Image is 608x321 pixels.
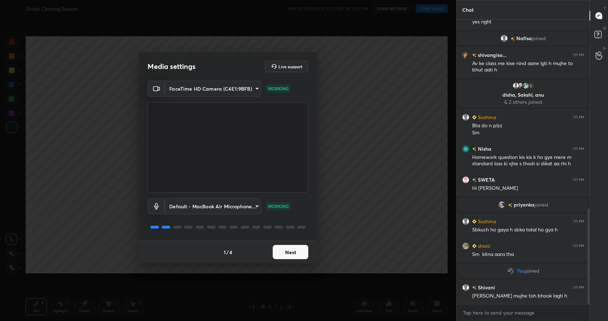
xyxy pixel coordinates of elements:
[517,268,526,274] span: You
[472,219,476,224] img: Learner_Badge_beginner_1_8b307cf2a0.svg
[472,154,584,167] div: Homework question kis kis k ho gye mere m standard loss ki vjhe s thodi si dikat aa rhi h
[603,26,606,31] p: D
[508,203,512,207] img: no-rating-badge.077c3623.svg
[526,268,539,274] span: joined
[514,202,534,208] span: priyanka
[603,46,606,51] p: G
[457,20,590,304] div: grid
[226,248,229,256] h4: /
[517,82,524,89] img: cbeabfa038714eceb2becb33f18cf9f0.jpg
[273,245,308,259] button: Next
[476,176,495,183] h6: SWETA
[457,0,479,19] p: Chat
[229,248,232,256] h4: 4
[472,226,584,234] div: Sbkuch ho gaya h sbka total ho gya h
[472,60,584,74] div: Av ke class me kise nind aane lgti h mujhe to bhut aati h
[462,114,469,121] img: default.png
[462,145,469,153] img: 3
[476,218,496,225] h6: Sushma
[462,284,469,291] img: default.png
[476,51,507,59] h6: shivangiso...
[472,122,584,129] div: Bta do n plzz
[573,285,584,290] div: 1:11 PM
[268,85,289,92] p: WORKING
[165,198,261,214] div: FaceTime HD Camera (C4E1:9BFB)
[573,178,584,182] div: 1:11 PM
[463,92,584,98] p: disha, Sakshi, anu
[472,251,584,258] div: Sm kitna aara tha
[512,82,519,89] img: default.png
[573,219,584,224] div: 1:11 PM
[148,62,196,71] h2: Media settings
[604,6,606,11] p: T
[165,81,261,97] div: FaceTime HD Camera (C4E1:9BFB)
[472,293,584,300] div: [PERSON_NAME] mujhe toh bhook lagti h
[224,248,226,256] h4: 1
[472,178,476,182] img: no-rating-badge.077c3623.svg
[462,218,469,225] img: default.png
[472,286,476,290] img: no-rating-badge.077c3623.svg
[472,129,584,137] div: Sm
[476,145,491,153] h6: Nisha
[472,53,476,57] img: no-rating-badge.077c3623.svg
[472,244,476,248] img: Learner_Badge_beginner_1_8b307cf2a0.svg
[507,267,514,274] img: 9af2b4c1818c46ee8a42d2649b7ac35f.png
[472,18,584,26] div: yes right
[532,36,546,41] span: joined
[472,185,584,192] div: Hi [PERSON_NAME]
[472,115,476,119] img: Learner_Badge_beginner_1_8b307cf2a0.svg
[573,147,584,151] div: 1:11 PM
[268,203,289,209] p: WORKING
[527,82,534,89] div: 2
[534,202,548,208] span: joined
[476,113,496,121] h6: Sushma
[501,35,508,42] img: default.png
[516,36,532,41] span: Nafisa
[498,201,505,208] img: f4eb9c81dfe24392bb09f9aadbedce39.jpg
[472,147,476,151] img: no-rating-badge.077c3623.svg
[463,99,584,105] p: & 2 others joined
[462,176,469,183] img: 6e9925b2349d472cbe3bde982d61af02.jpg
[511,37,515,41] img: no-rating-badge.077c3623.svg
[278,64,302,69] h5: Live support
[522,82,529,89] img: 6ecb2e12529b4edeb8ec6099d4e4d9b3.jpg
[476,284,495,291] h6: Shivani
[462,52,469,59] img: 870f9747e87c455da7895627122c560f.jpg
[573,244,584,248] div: 1:11 PM
[462,242,469,250] img: a478d80151ff4a7ab4be524f5cc93b43.jpg
[476,242,490,250] h6: shoni
[573,53,584,57] div: 1:11 PM
[573,115,584,119] div: 1:11 PM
